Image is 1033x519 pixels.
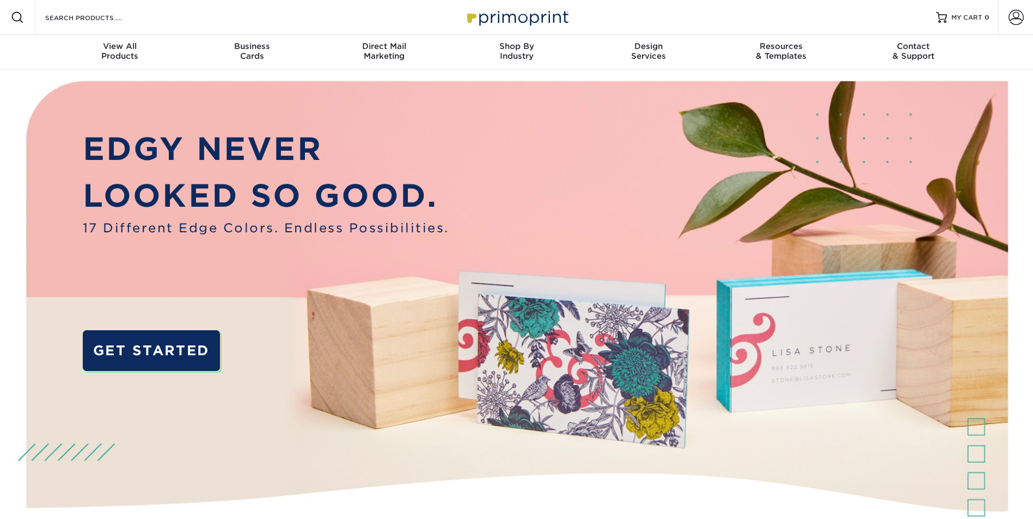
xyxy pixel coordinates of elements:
[583,41,715,61] div: Services
[186,41,318,61] div: Cards
[715,41,847,51] span: Resources
[583,35,715,70] a: DesignServices
[318,41,450,61] div: Marketing
[715,35,847,70] a: Resources& Templates
[54,41,186,61] div: Products
[54,41,186,51] span: View All
[715,41,847,61] div: & Templates
[318,41,450,51] span: Direct Mail
[985,14,989,21] span: 0
[54,35,186,70] a: View AllProducts
[450,41,583,61] div: Industry
[847,41,980,61] div: & Support
[951,13,982,22] span: MY CART
[186,35,318,70] a: BusinessCards
[450,35,583,70] a: Shop ByIndustry
[83,126,449,172] p: EDGY NEVER
[847,35,980,70] a: Contact& Support
[462,5,571,29] img: Primoprint
[186,41,318,51] span: Business
[83,219,449,237] span: 17 Different Edge Colors. Endless Possibilities.
[318,35,450,70] a: Direct MailMarketing
[83,330,220,371] a: GET STARTED
[583,41,715,51] span: Design
[83,172,449,219] p: LOOKED SO GOOD.
[450,41,583,51] span: Shop By
[847,41,980,51] span: Contact
[44,11,150,24] input: SEARCH PRODUCTS.....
